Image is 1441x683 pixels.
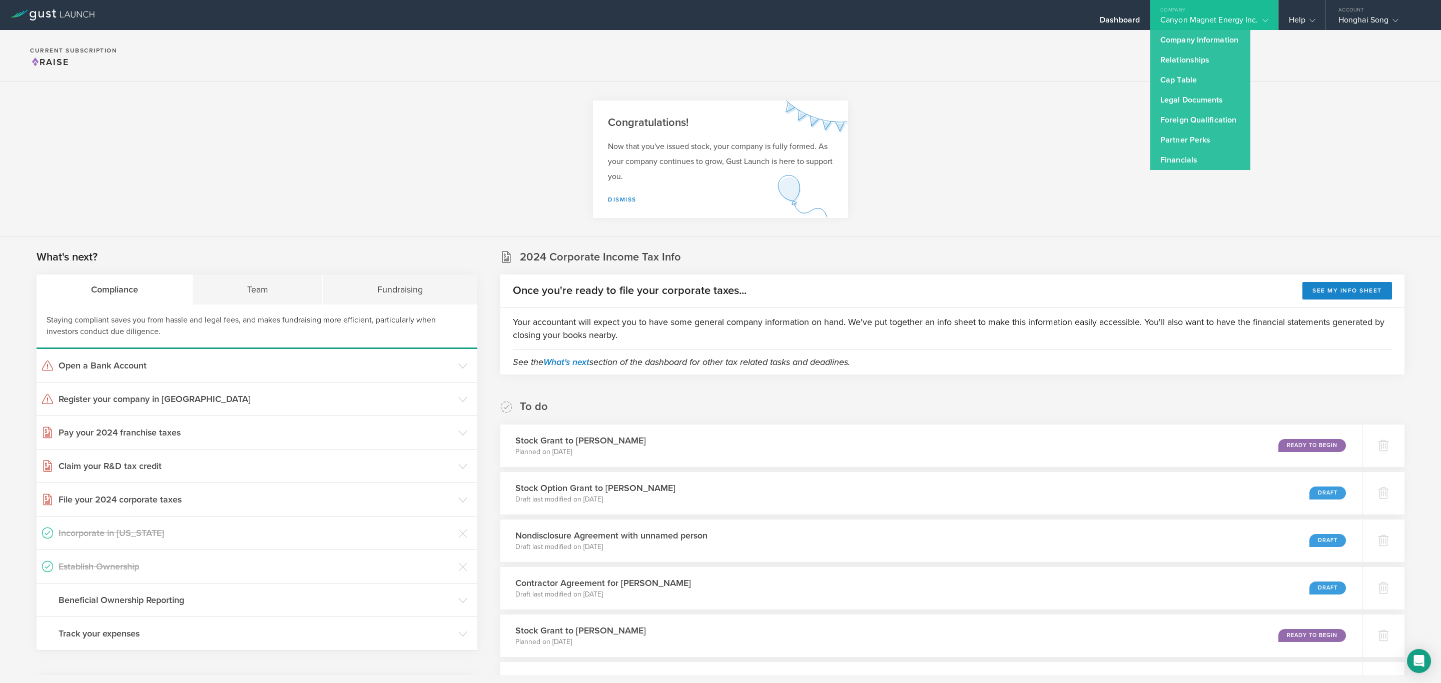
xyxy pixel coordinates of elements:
div: Dashboard [1100,15,1140,30]
h2: 2024 Corporate Income Tax Info [520,250,681,264]
h3: Open a Bank Account [59,359,453,372]
div: Compliance [37,274,193,304]
h2: To do [520,399,548,414]
div: Nondisclosure Agreement with unnamed personDraft last modified on [DATE]Draft [500,519,1362,562]
div: Help [1289,15,1315,30]
div: Contractor Agreement for [PERSON_NAME]Draft last modified on [DATE]Draft [500,567,1362,609]
div: Draft [1309,486,1346,499]
p: Your accountant will expect you to have some general company information on hand. We've put toget... [513,315,1392,341]
h3: Stock Grant to [PERSON_NAME] [515,434,646,447]
h2: Congratulations! [608,115,833,130]
button: See my info sheet [1302,282,1392,299]
p: Draft last modified on [DATE] [515,494,675,504]
h3: File your 2024 corporate taxes [59,493,453,506]
h3: Beneficial Ownership Reporting [59,593,453,606]
div: Draft [1309,534,1346,547]
h3: Nondisclosure Agreement with unnamed person [515,529,707,542]
div: Staying compliant saves you from hassle and legal fees, and makes fundraising more efficient, par... [37,304,477,349]
div: Open Intercom Messenger [1407,649,1431,673]
p: Planned on [DATE] [515,637,646,647]
div: Team [193,274,323,304]
em: See the section of the dashboard for other tax related tasks and deadlines. [513,356,850,367]
p: Draft last modified on [DATE] [515,542,707,552]
p: Draft last modified on [DATE] [515,589,691,599]
h3: Track your expenses [59,627,453,640]
p: Now that you've issued stock, your company is fully formed. As your company continues to grow, Gu... [608,139,833,184]
div: Ready to Begin [1278,439,1346,452]
div: Stock Option Grant to [PERSON_NAME]Draft last modified on [DATE]Draft [500,472,1362,514]
h3: Contractor Agreement for [PERSON_NAME] [515,576,691,589]
h2: Once you're ready to file your corporate taxes... [513,283,747,298]
a: Dismiss [608,196,636,203]
h2: Current Subscription [30,47,117,53]
div: Honghai Song [1338,15,1423,30]
div: Ready to Begin [1278,629,1346,642]
div: Canyon Magnet Energy Inc. [1160,15,1268,30]
h3: Incorporate in [US_STATE] [59,526,453,539]
div: Fundraising [323,274,477,304]
a: What's next [543,356,589,367]
div: Stock Grant to [PERSON_NAME]Planned on [DATE]Ready to Begin [500,614,1362,657]
div: Stock Grant to [PERSON_NAME]Planned on [DATE]Ready to Begin [500,424,1362,467]
h3: Stock Grant to [PERSON_NAME] [515,624,646,637]
p: Planned on [DATE] [515,447,646,457]
h3: Pay your 2024 franchise taxes [59,426,453,439]
h2: What's next? [37,250,98,264]
span: Raise [30,56,69,67]
h3: Stock Option Grant to [PERSON_NAME] [515,481,675,494]
h3: Claim your R&D tax credit [59,459,453,472]
h3: Establish Ownership [59,560,453,573]
div: Draft [1309,581,1346,594]
h3: Register your company in [GEOGRAPHIC_DATA] [59,392,453,405]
